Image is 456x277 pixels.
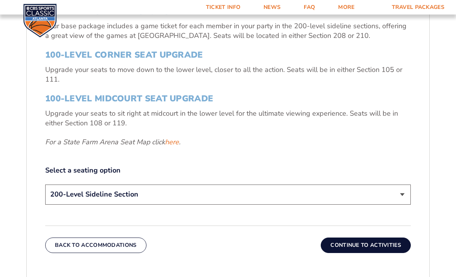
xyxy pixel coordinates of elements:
p: Upgrade your seats to move down to the lower level, closer to all the action. Seats will be in ei... [45,65,411,85]
em: For a State Farm Arena Seat Map click . [45,138,180,147]
h3: 100-Level Midcourt Seat Upgrade [45,94,411,104]
button: Continue To Activities [321,238,411,253]
h3: 100-Level Corner Seat Upgrade [45,50,411,60]
p: Your base package includes a game ticket for each member in your party in the 200-level sideline ... [45,22,411,41]
a: here [165,138,179,147]
img: CBS Sports Classic [23,4,57,38]
p: Upgrade your seats to sit right at midcourt in the lower level for the ultimate viewing experienc... [45,109,411,128]
button: Back To Accommodations [45,238,146,253]
label: Select a seating option [45,166,411,176]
